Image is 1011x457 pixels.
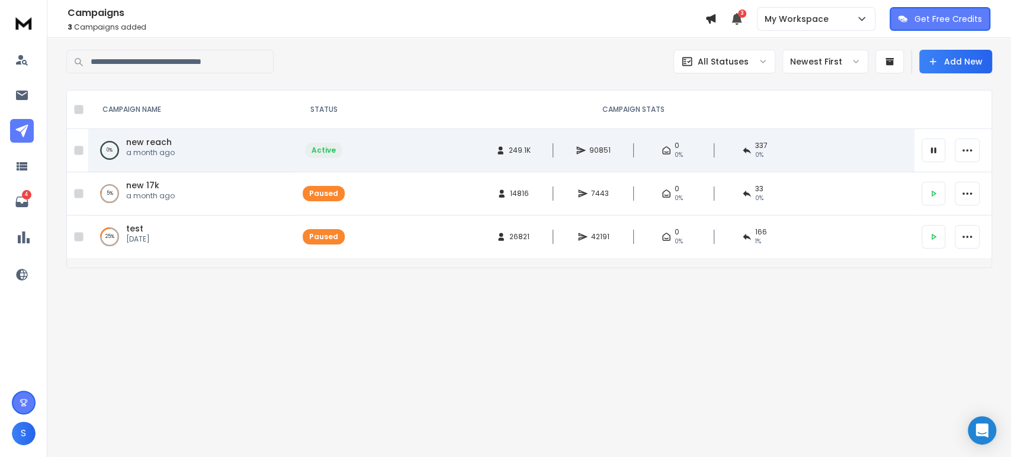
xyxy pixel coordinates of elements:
span: 0 % [755,150,763,160]
button: Newest First [782,50,868,73]
span: 249.1K [509,146,531,155]
td: 5%new 17ka month ago [88,172,296,215]
h1: Campaigns [68,6,705,20]
p: a month ago [126,148,175,157]
span: 3 [68,22,72,32]
span: 42191 [591,232,609,242]
button: S [12,421,36,445]
span: 14816 [510,189,529,198]
p: 4 [22,190,31,199]
td: 25%test[DATE] [88,215,296,259]
p: a month ago [126,191,175,201]
span: 0% [675,194,683,203]
span: 337 [755,141,768,150]
p: 5 % [107,188,113,199]
span: 7443 [591,189,609,198]
div: Paused [309,232,338,242]
a: 4 [10,190,34,214]
div: Active [312,146,336,155]
span: 0% [675,237,683,246]
span: 26821 [509,232,529,242]
a: new reach [126,136,172,148]
th: CAMPAIGN STATS [352,91,914,129]
span: 0 [675,227,679,237]
p: Get Free Credits [914,13,982,25]
span: 90851 [589,146,611,155]
p: All Statuses [698,56,749,67]
a: new 17k [126,179,159,191]
div: Open Intercom Messenger [968,416,996,445]
p: 0 % [107,144,113,156]
span: 166 [755,227,767,237]
p: [DATE] [126,234,150,244]
span: 0% [675,150,683,160]
div: Paused [309,189,338,198]
button: Add New [919,50,992,73]
p: Campaigns added [68,22,705,32]
p: 25 % [105,231,114,243]
span: 3 [738,9,746,18]
p: My Workspace [765,13,833,25]
a: test [126,223,143,234]
span: 1 % [755,237,761,246]
span: 33 [755,184,763,194]
span: 0 [675,141,679,150]
img: logo [12,12,36,34]
th: CAMPAIGN NAME [88,91,296,129]
span: 0 % [755,194,763,203]
th: STATUS [296,91,352,129]
button: Get Free Credits [890,7,990,31]
td: 0%new reacha month ago [88,129,296,172]
span: 0 [675,184,679,194]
